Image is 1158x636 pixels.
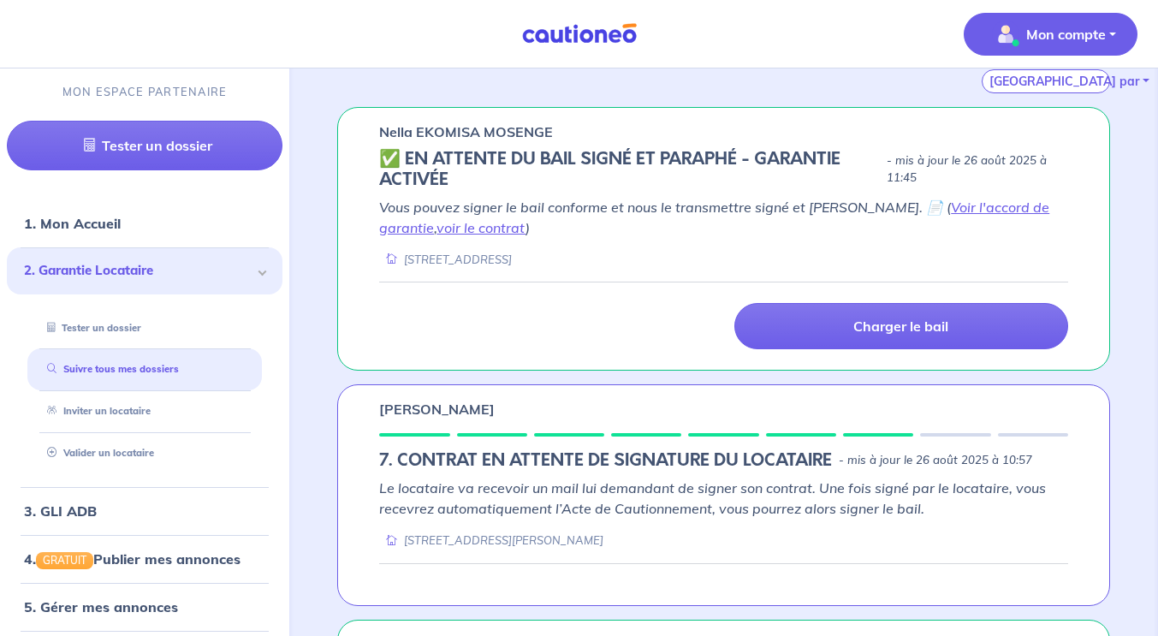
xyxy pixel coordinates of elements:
p: Mon compte [1026,24,1106,45]
div: 4.GRATUITPublier mes annonces [7,542,282,576]
button: [GEOGRAPHIC_DATA] par [982,69,1110,93]
img: Cautioneo [515,23,644,45]
a: 4.GRATUITPublier mes annonces [24,550,241,568]
div: 1. Mon Accueil [7,206,282,241]
div: 5. Gérer mes annonces [7,590,282,624]
em: Le locataire va recevoir un mail lui demandant de signer son contrat. Une fois signé par le locat... [379,479,1046,517]
div: Suivre tous mes dossiers [27,356,262,384]
div: [STREET_ADDRESS] [379,252,512,268]
a: voir le contrat [436,219,526,236]
div: state: RENTER-PAYMENT-METHOD-IN-PROGRESS, Context: ,IS-GL-CAUTION [379,450,1068,471]
div: 3. GLI ADB [7,494,282,528]
a: 1. Mon Accueil [24,215,121,232]
a: Inviter un locataire [40,406,151,418]
a: Charger le bail [734,303,1068,349]
p: [PERSON_NAME] [379,399,495,419]
p: - mis à jour le 26 août 2025 à 10:57 [839,452,1032,469]
a: 5. Gérer mes annonces [24,598,178,615]
div: state: CONTRACT-SIGNED, Context: FINISHED,IS-GL-CAUTION [379,149,1068,190]
a: 3. GLI ADB [24,502,97,520]
em: Vous pouvez signer le bail conforme et nous le transmettre signé et [PERSON_NAME]. 📄 ( , ) [379,199,1049,236]
a: Tester un dossier [40,322,141,334]
p: MON ESPACE PARTENAIRE [62,84,228,100]
span: 2. Garantie Locataire [24,261,252,281]
div: Tester un dossier [27,314,262,342]
a: Suivre tous mes dossiers [40,364,179,376]
p: - mis à jour le 26 août 2025 à 11:45 [887,152,1068,187]
h5: 7. CONTRAT EN ATTENTE DE SIGNATURE DU LOCATAIRE [379,450,832,471]
a: Valider un locataire [40,447,154,459]
div: Inviter un locataire [27,398,262,426]
div: Valider un locataire [27,439,262,467]
button: illu_account_valid_menu.svgMon compte [964,13,1137,56]
img: illu_account_valid_menu.svg [992,21,1019,48]
h5: ✅️️️ EN ATTENTE DU BAIL SIGNÉ ET PARAPHÉ - GARANTIE ACTIVÉE [379,149,880,190]
p: Nella EKOMISA MOSENGE [379,122,553,142]
div: [STREET_ADDRESS][PERSON_NAME] [379,532,603,549]
a: Tester un dossier [7,121,282,170]
div: 2. Garantie Locataire [7,247,282,294]
p: Charger le bail [853,318,948,335]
